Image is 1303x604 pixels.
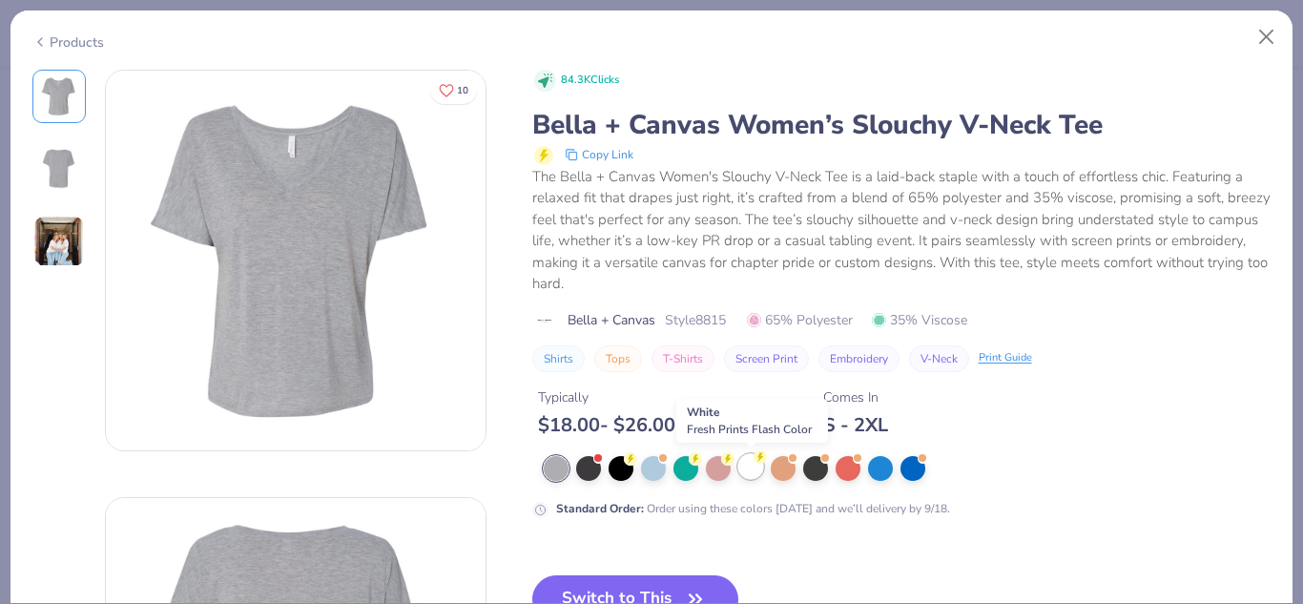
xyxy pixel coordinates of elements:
[532,313,558,328] img: brand logo
[979,350,1032,366] div: Print Guide
[687,422,812,437] span: Fresh Prints Flash Color
[823,387,888,407] div: Comes In
[106,71,486,450] img: Front
[676,399,828,443] div: White
[33,216,85,267] img: User generated content
[556,500,950,517] div: Order using these colors [DATE] and we’ll delivery by 9/18.
[823,413,888,437] div: S - 2XL
[872,310,967,330] span: 35% Viscose
[1249,19,1285,55] button: Close
[532,107,1272,143] div: Bella + Canvas Women’s Slouchy V-Neck Tee
[36,146,82,192] img: Back
[561,73,619,89] span: 84.3K Clicks
[32,32,104,52] div: Products
[665,310,726,330] span: Style 8815
[594,345,642,372] button: Tops
[532,345,585,372] button: Shirts
[538,387,694,407] div: Typically
[818,345,900,372] button: Embroidery
[568,310,655,330] span: Bella + Canvas
[556,501,644,516] strong: Standard Order :
[559,143,639,166] button: copy to clipboard
[909,345,969,372] button: V-Neck
[532,166,1272,295] div: The Bella + Canvas Women's Slouchy V-Neck Tee is a laid-back staple with a touch of effortless ch...
[538,413,694,437] div: $ 18.00 - $ 26.00
[430,76,477,104] button: Like
[457,86,468,95] span: 10
[36,73,82,119] img: Front
[747,310,853,330] span: 65% Polyester
[724,345,809,372] button: Screen Print
[651,345,714,372] button: T-Shirts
